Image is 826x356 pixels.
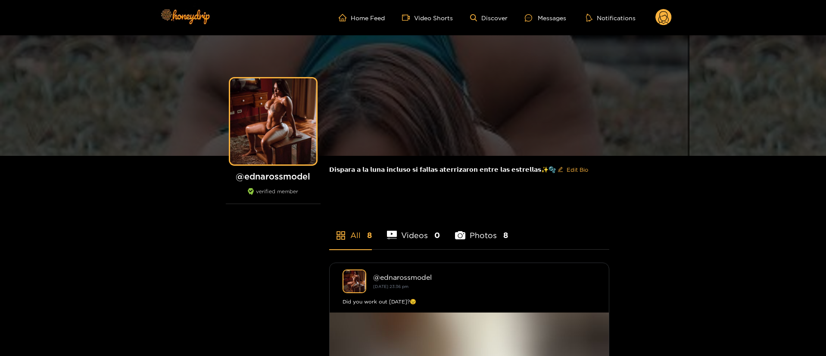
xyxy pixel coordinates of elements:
[367,230,372,241] span: 8
[329,211,372,249] li: All
[339,14,351,22] span: home
[373,284,408,289] small: [DATE] 23:36 pm
[455,211,508,249] li: Photos
[336,230,346,241] span: appstore
[226,171,321,182] h1: @ ednarossmodel
[556,163,590,176] button: editEdit Bio
[558,167,563,173] span: edit
[343,269,366,293] img: ednarossmodel
[387,211,440,249] li: Videos
[525,13,566,23] div: Messages
[402,14,414,22] span: video-camera
[343,297,596,306] div: Did you work out [DATE]?😉
[329,156,609,183] div: 𝗗𝗶𝘀𝗽𝗮𝗿𝗮 𝗮 𝗹𝗮 𝗹𝘂𝗻𝗮 𝗶𝗻𝗰𝗹𝘂𝘀𝗼 𝘀𝗶 𝗳𝗮𝗹𝗹𝗮𝘀 𝗮𝘁𝗲𝗿𝗿𝗶𝘇𝗮𝗿𝗼𝗻 𝗲𝗻𝘁𝗿𝗲 𝗹𝗮𝘀 𝗲𝘀𝘁𝗿𝗲𝗹𝗹𝗮𝘀✨🫧
[470,14,508,22] a: Discover
[583,13,638,22] button: Notifications
[434,230,440,241] span: 0
[567,165,588,174] span: Edit Bio
[373,273,596,281] div: @ ednarossmodel
[402,14,453,22] a: Video Shorts
[339,14,385,22] a: Home Feed
[226,188,321,204] div: verified member
[503,230,508,241] span: 8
